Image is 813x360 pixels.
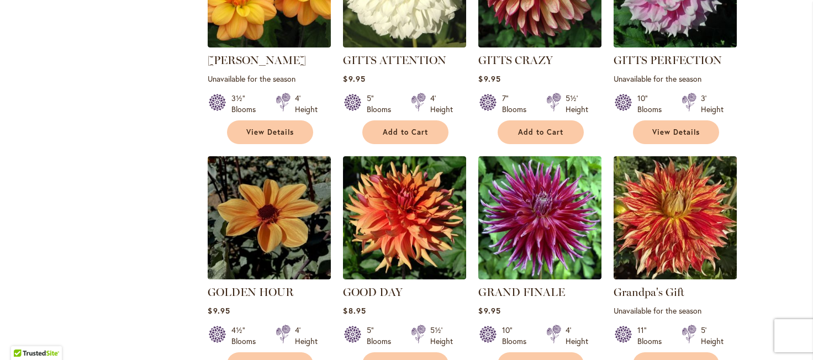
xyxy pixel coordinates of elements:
[614,285,684,299] a: Grandpa's Gift
[566,93,588,115] div: 5½' Height
[246,128,294,137] span: View Details
[208,39,331,50] a: Ginger Snap
[208,73,331,84] p: Unavailable for the season
[637,325,668,347] div: 11" Blooms
[343,305,366,316] span: $8.95
[231,93,262,115] div: 3½" Blooms
[652,128,700,137] span: View Details
[208,285,294,299] a: GOLDEN HOUR
[478,54,553,67] a: GITTS CRAZY
[367,325,398,347] div: 5" Blooms
[633,120,719,144] a: View Details
[502,93,533,115] div: 7" Blooms
[518,128,563,137] span: Add to Cart
[478,285,565,299] a: GRAND FINALE
[701,325,724,347] div: 5' Height
[566,325,588,347] div: 4' Height
[343,156,466,279] img: GOOD DAY
[383,128,428,137] span: Add to Cart
[343,54,446,67] a: GITTS ATTENTION
[227,120,313,144] a: View Details
[478,39,601,50] a: Gitts Crazy
[343,285,403,299] a: GOOD DAY
[8,321,39,352] iframe: Launch Accessibility Center
[614,305,737,316] p: Unavailable for the season
[614,39,737,50] a: GITTS PERFECTION
[367,93,398,115] div: 5" Blooms
[614,54,722,67] a: GITTS PERFECTION
[295,93,318,115] div: 4' Height
[343,271,466,282] a: GOOD DAY
[208,54,306,67] a: [PERSON_NAME]
[478,271,601,282] a: Grand Finale
[478,305,500,316] span: $9.95
[231,325,262,347] div: 4½" Blooms
[614,156,737,279] img: Grandpa's Gift
[614,73,737,84] p: Unavailable for the season
[295,325,318,347] div: 4' Height
[362,120,448,144] button: Add to Cart
[502,325,533,347] div: 10" Blooms
[208,305,230,316] span: $9.95
[430,93,453,115] div: 4' Height
[208,271,331,282] a: Golden Hour
[478,156,601,279] img: Grand Finale
[208,156,331,279] img: Golden Hour
[478,73,500,84] span: $9.95
[498,120,584,144] button: Add to Cart
[637,93,668,115] div: 10" Blooms
[343,39,466,50] a: GITTS ATTENTION
[343,73,365,84] span: $9.95
[614,271,737,282] a: Grandpa's Gift
[701,93,724,115] div: 3' Height
[430,325,453,347] div: 5½' Height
